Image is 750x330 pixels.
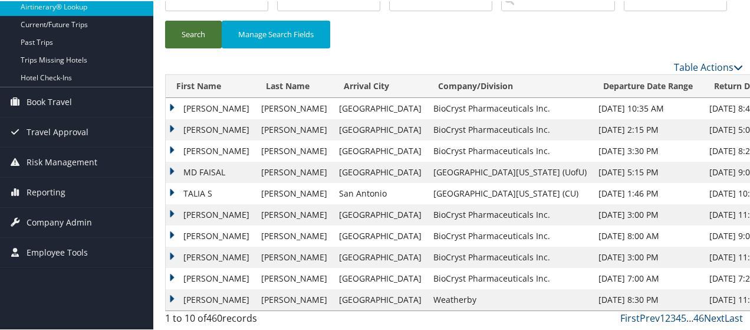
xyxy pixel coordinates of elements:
button: Manage Search Fields [222,19,330,47]
th: Departure Date Range: activate to sort column ascending [593,74,703,97]
td: [DATE] 3:00 PM [593,246,703,267]
td: [PERSON_NAME] [255,139,333,161]
td: [DATE] 8:30 PM [593,288,703,309]
td: [DATE] 2:15 PM [593,118,703,139]
td: [PERSON_NAME] [255,97,333,118]
a: First [620,311,640,324]
td: [PERSON_NAME] [166,288,255,309]
td: BioCryst Pharmaceuticals Inc. [427,203,593,224]
td: [PERSON_NAME] [255,267,333,288]
th: First Name: activate to sort column ascending [166,74,255,97]
td: [DATE] 7:00 AM [593,267,703,288]
td: [GEOGRAPHIC_DATA] [333,246,427,267]
th: Arrival City: activate to sort column ascending [333,74,427,97]
td: [DATE] 3:30 PM [593,139,703,161]
td: [PERSON_NAME] [166,97,255,118]
td: [DATE] 5:15 PM [593,161,703,182]
td: [PERSON_NAME] [166,246,255,267]
div: 1 to 10 of records [165,310,297,330]
td: BioCryst Pharmaceuticals Inc. [427,246,593,267]
td: [PERSON_NAME] [166,267,255,288]
td: San Antonio [333,182,427,203]
a: Last [725,311,743,324]
td: BioCryst Pharmaceuticals Inc. [427,224,593,246]
td: [PERSON_NAME] [166,118,255,139]
span: 460 [206,311,222,324]
td: BioCryst Pharmaceuticals Inc. [427,139,593,161]
td: [DATE] 10:35 AM [593,97,703,118]
span: Reporting [27,177,65,206]
td: [GEOGRAPHIC_DATA] [333,139,427,161]
a: 2 [665,311,670,324]
td: [PERSON_NAME] [255,182,333,203]
a: 1 [660,311,665,324]
td: BioCryst Pharmaceuticals Inc. [427,97,593,118]
button: Search [165,19,222,47]
a: 3 [670,311,676,324]
td: [GEOGRAPHIC_DATA][US_STATE] (UofU) [427,161,593,182]
td: [DATE] 3:00 PM [593,203,703,224]
a: Next [704,311,725,324]
a: Prev [640,311,660,324]
td: MD FAISAL [166,161,255,182]
span: Company Admin [27,207,92,236]
span: Risk Management [27,146,97,176]
td: [PERSON_NAME] [255,246,333,267]
td: BioCryst Pharmaceuticals Inc. [427,267,593,288]
a: 4 [676,311,681,324]
td: BioCryst Pharmaceuticals Inc. [427,118,593,139]
td: [GEOGRAPHIC_DATA][US_STATE] (CU) [427,182,593,203]
th: Company/Division [427,74,593,97]
td: [PERSON_NAME] [166,203,255,224]
td: [GEOGRAPHIC_DATA] [333,118,427,139]
td: [GEOGRAPHIC_DATA] [333,267,427,288]
td: [PERSON_NAME] [255,161,333,182]
td: [PERSON_NAME] [166,139,255,161]
a: 46 [693,311,704,324]
span: Travel Approval [27,116,88,146]
td: [GEOGRAPHIC_DATA] [333,161,427,182]
td: [PERSON_NAME] [255,288,333,309]
td: [GEOGRAPHIC_DATA] [333,97,427,118]
a: Table Actions [674,60,743,73]
td: [GEOGRAPHIC_DATA] [333,203,427,224]
td: [GEOGRAPHIC_DATA] [333,224,427,246]
span: Book Travel [27,86,72,116]
td: Weatherby [427,288,593,309]
th: Last Name: activate to sort column ascending [255,74,333,97]
td: [PERSON_NAME] [255,203,333,224]
span: … [686,311,693,324]
span: Employee Tools [27,237,88,266]
td: [DATE] 8:00 AM [593,224,703,246]
td: [PERSON_NAME] [166,224,255,246]
a: 5 [681,311,686,324]
td: TALIA S [166,182,255,203]
td: [PERSON_NAME] [255,118,333,139]
td: [PERSON_NAME] [255,224,333,246]
td: [DATE] 1:46 PM [593,182,703,203]
td: [GEOGRAPHIC_DATA] [333,288,427,309]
